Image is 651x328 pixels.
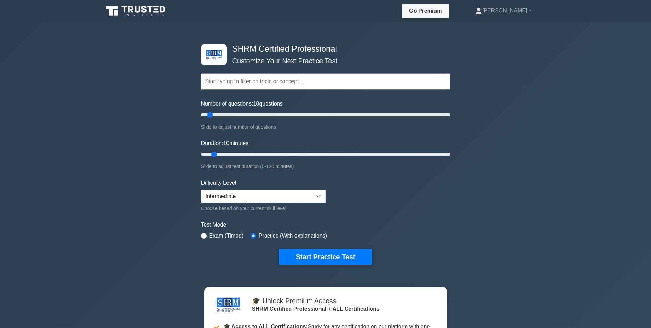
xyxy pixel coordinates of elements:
[209,232,244,240] label: Exam (Timed)
[201,73,450,90] input: Start typing to filter on topic or concept...
[201,139,249,147] label: Duration: minutes
[201,179,236,187] label: Difficulty Level
[201,162,450,171] div: Slide to adjust test duration (5-120 minutes)
[230,44,417,54] h4: SHRM Certified Professional
[223,140,229,146] span: 10
[405,7,446,15] a: Go Premium
[253,101,259,107] span: 10
[201,123,450,131] div: Slide to adjust number of questions
[259,232,327,240] label: Practice (With explanations)
[201,204,326,212] div: Choose based on your current skill level
[201,221,450,229] label: Test Mode
[279,249,372,265] button: Start Practice Test
[459,4,548,18] a: [PERSON_NAME]
[201,100,283,108] label: Number of questions: questions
